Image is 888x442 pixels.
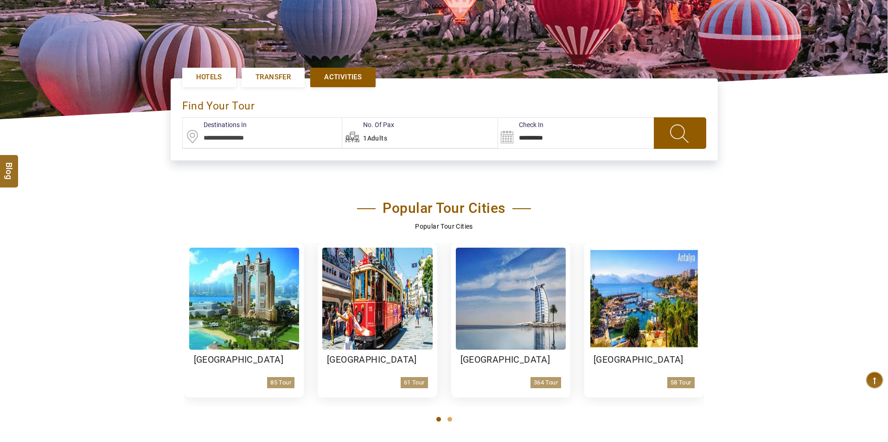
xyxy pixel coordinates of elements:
label: No. Of Pax [342,120,394,129]
h2: Popular Tour Cities [357,200,531,217]
p: 364 Tour [530,377,561,388]
h3: [GEOGRAPHIC_DATA] [594,354,695,365]
a: [GEOGRAPHIC_DATA]58 Tour [584,243,704,397]
span: Transfer [256,72,291,82]
h3: [GEOGRAPHIC_DATA] [194,354,295,365]
p: 85 Tour [267,377,294,388]
label: Destinations In [183,120,247,129]
div: find your Tour [182,90,706,117]
p: 61 Tour [401,377,428,388]
label: Check In [498,120,543,129]
span: Blog [3,162,15,170]
a: [GEOGRAPHIC_DATA]85 Tour [185,243,304,397]
a: [GEOGRAPHIC_DATA]364 Tour [451,243,571,397]
span: Hotels [196,72,222,82]
a: Activities [310,68,376,87]
a: [GEOGRAPHIC_DATA]61 Tour [318,243,437,397]
a: Hotels [182,68,236,87]
h3: [GEOGRAPHIC_DATA] [460,354,562,365]
a: Transfer [242,68,305,87]
h3: [GEOGRAPHIC_DATA] [327,354,428,365]
span: 1Adults [363,135,387,142]
p: Popular Tour Cities [185,221,704,231]
span: Activities [324,72,362,82]
p: 58 Tour [667,377,695,388]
